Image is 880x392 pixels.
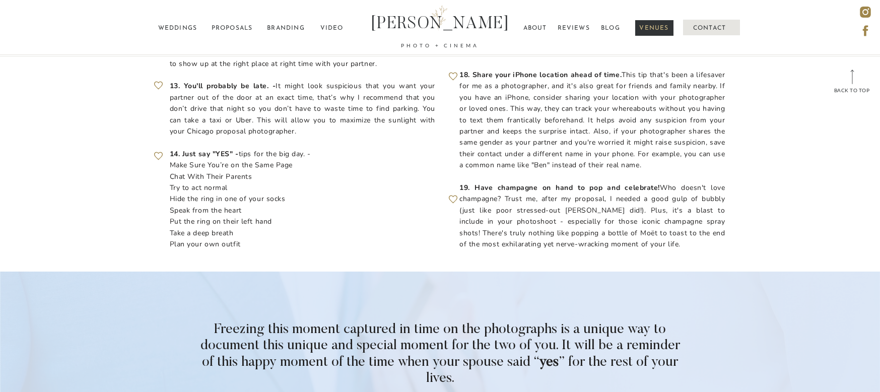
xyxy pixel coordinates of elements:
[600,22,622,35] a: BLOG
[459,183,660,192] b: 19. Have champagne on hand to pop and celebrate!
[170,3,319,12] b: 12. Hire a Chicago proposal planner. -
[558,47,603,57] i: One like this.
[635,20,673,36] a: venues
[459,70,622,80] b: 18. Share your iPhone location ahead of time.
[155,22,201,35] a: weddings
[170,81,276,91] b: 13. You'll probably be late. -
[317,22,347,35] a: video
[359,8,522,52] a: [PERSON_NAME]
[558,22,588,35] a: reviews
[209,22,255,35] a: proposals
[522,22,548,35] a: ABOUT
[170,149,239,159] b: 14. Just say "YES" -
[539,356,559,369] b: yes
[830,67,874,95] a: back to top
[683,22,736,35] a: CONTACT
[263,22,309,35] a: Branding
